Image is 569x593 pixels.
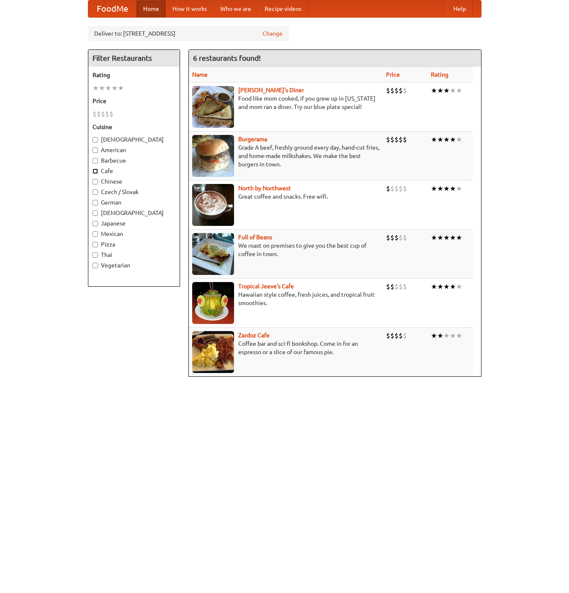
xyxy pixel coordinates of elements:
[93,263,98,268] input: Vegetarian
[394,282,399,291] li: $
[390,331,394,340] li: $
[93,198,175,207] label: German
[443,282,450,291] li: ★
[93,209,175,217] label: [DEMOGRAPHIC_DATA]
[447,0,473,17] a: Help
[93,123,175,131] h5: Cuisine
[93,189,98,195] input: Czech / Slovak
[386,184,390,193] li: $
[192,184,234,226] img: north.jpg
[450,184,456,193] li: ★
[386,71,400,78] a: Price
[192,86,234,128] img: sallys.jpg
[192,339,379,356] p: Coffee bar and sci-fi bookshop. Come in for an espresso or a slice of our famous pie.
[399,135,403,144] li: $
[431,71,448,78] a: Rating
[456,282,462,291] li: ★
[118,83,124,93] li: ★
[399,184,403,193] li: $
[88,26,289,41] div: Deliver to: [STREET_ADDRESS]
[431,86,437,95] li: ★
[192,94,379,111] p: Food like mom cooked, if you grew up in [US_STATE] and mom ran a diner. Try our blue plate special!
[93,188,175,196] label: Czech / Slovak
[192,135,234,177] img: burgerama.jpg
[192,241,379,258] p: We roast on premises to give you the best cup of coffee in town.
[258,0,308,17] a: Recipe videos
[403,233,407,242] li: $
[88,0,136,17] a: FoodMe
[437,184,443,193] li: ★
[238,332,270,339] a: Zardoz Cafe
[443,135,450,144] li: ★
[93,252,98,258] input: Thai
[93,83,99,93] li: ★
[390,282,394,291] li: $
[93,135,175,144] label: [DEMOGRAPHIC_DATA]
[88,50,180,67] h4: Filter Restaurants
[136,0,166,17] a: Home
[456,184,462,193] li: ★
[450,86,456,95] li: ★
[263,29,283,38] a: Change
[437,331,443,340] li: ★
[93,177,175,186] label: Chinese
[394,184,399,193] li: $
[193,54,261,62] ng-pluralize: 6 restaurants found!
[93,221,98,226] input: Japanese
[390,233,394,242] li: $
[431,233,437,242] li: ★
[101,109,105,119] li: $
[403,135,407,144] li: $
[192,233,234,275] img: beans.jpg
[386,135,390,144] li: $
[450,233,456,242] li: ★
[403,331,407,340] li: $
[93,231,98,237] input: Mexican
[403,282,407,291] li: $
[437,86,443,95] li: ★
[192,143,379,168] p: Grade A beef, freshly ground every day, hand-cut fries, and home-made milkshakes. We make the bes...
[238,283,294,290] a: Tropical Jeeve's Cafe
[192,282,234,324] img: jeeves.jpg
[443,233,450,242] li: ★
[399,282,403,291] li: $
[93,137,98,142] input: [DEMOGRAPHIC_DATA]
[93,179,98,184] input: Chinese
[93,261,175,269] label: Vegetarian
[431,331,437,340] li: ★
[399,86,403,95] li: $
[456,331,462,340] li: ★
[399,331,403,340] li: $
[394,86,399,95] li: $
[386,86,390,95] li: $
[166,0,214,17] a: How it works
[109,109,113,119] li: $
[214,0,258,17] a: Who we are
[192,290,379,307] p: Hawaiian style coffee, fresh juices, and tropical fruit smoothies.
[238,136,267,142] a: Burgerama
[443,184,450,193] li: ★
[93,158,98,163] input: Barbecue
[437,282,443,291] li: ★
[105,109,109,119] li: $
[238,185,291,192] a: North by Northwest
[431,184,437,193] li: ★
[93,168,98,174] input: Cafe
[192,71,208,78] a: Name
[93,242,98,247] input: Pizza
[390,86,394,95] li: $
[403,86,407,95] li: $
[431,282,437,291] li: ★
[238,87,304,93] a: [PERSON_NAME]'s Diner
[93,71,175,79] h5: Rating
[238,234,272,241] a: Full of Beans
[450,135,456,144] li: ★
[93,146,175,154] label: American
[431,135,437,144] li: ★
[386,331,390,340] li: $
